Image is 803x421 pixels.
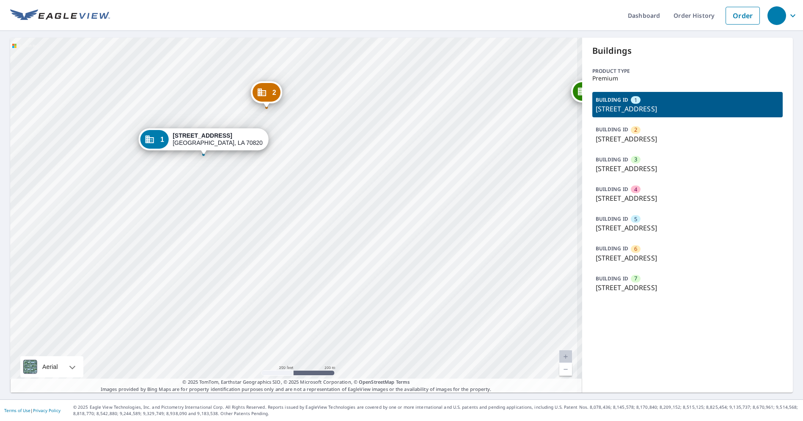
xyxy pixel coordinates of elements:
p: Product type [592,67,783,75]
p: BUILDING ID [596,245,628,252]
p: [STREET_ADDRESS] [596,223,780,233]
span: © 2025 TomTom, Earthstar Geographics SIO, © 2025 Microsoft Corporation, © [182,379,410,386]
p: [STREET_ADDRESS] [596,193,780,203]
p: Buildings [592,44,783,57]
a: Privacy Policy [33,407,60,413]
p: BUILDING ID [596,215,628,222]
span: 6 [634,245,637,253]
p: | [4,408,60,413]
div: Aerial [40,356,60,377]
span: 3 [634,155,637,163]
div: Dropped pin, building 2, Commercial property, 550 Ben Hur Rd Baton Rouge, LA 70820 [251,81,282,108]
span: 2 [634,126,637,134]
p: [STREET_ADDRESS] [596,104,780,114]
span: 2 [272,89,276,96]
span: 7 [634,274,637,283]
p: Premium [592,75,783,82]
a: Current Level 18.906003965421302, Zoom In Disabled [559,350,572,363]
p: [STREET_ADDRESS] [596,163,780,174]
a: OpenStreetMap [359,379,394,385]
a: Current Level 18.906003965421302, Zoom Out [559,363,572,376]
a: Terms of Use [4,407,30,413]
p: [STREET_ADDRESS] [596,253,780,263]
span: 4 [634,186,637,194]
span: 1 [160,136,164,143]
span: 5 [634,215,637,223]
strong: [STREET_ADDRESS] [173,132,232,139]
p: BUILDING ID [596,96,628,103]
img: EV Logo [10,9,110,22]
div: Aerial [20,356,83,377]
p: [STREET_ADDRESS] [596,134,780,144]
p: BUILDING ID [596,156,628,163]
span: 1 [634,96,637,104]
a: Order [726,7,760,25]
div: [GEOGRAPHIC_DATA], LA 70820 [173,132,263,147]
p: Images provided by Bing Maps are for property identification purposes only and are not a represen... [10,379,582,393]
p: BUILDING ID [596,186,628,193]
p: BUILDING ID [596,126,628,133]
p: [STREET_ADDRESS] [596,283,780,293]
p: © 2025 Eagle View Technologies, Inc. and Pictometry International Corp. All Rights Reserved. Repo... [73,404,799,417]
a: Terms [396,379,410,385]
div: Dropped pin, building 7, Commercial property, 550 Ben Hur Rd Baton Rouge, LA 70820 [571,80,602,107]
p: BUILDING ID [596,275,628,282]
div: Dropped pin, building 1, Commercial property, 550 Ben Hur Rd Baton Rouge, LA 70820 [139,128,269,155]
